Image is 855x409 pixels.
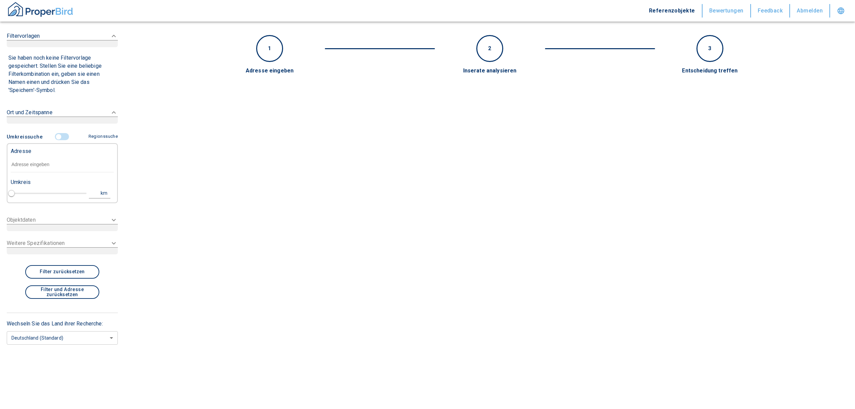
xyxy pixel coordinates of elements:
div: km [103,189,109,197]
p: Adresse [11,147,31,155]
p: Ort und Zeitspanne [7,108,53,117]
div: Adresse eingeben [187,67,352,75]
button: Regionssuche [86,131,118,143]
div: Inserate analysieren [407,67,573,75]
img: ProperBird Logo and Home Button [7,1,74,18]
button: Feedback [751,4,790,18]
div: Entscheidung treffen [627,67,793,75]
div: Filtervorlagen [7,130,118,207]
div: Weitere Spezifikationen [7,235,118,258]
button: Filter zurücksetzen [25,265,99,279]
div: Objektdaten [7,212,118,235]
p: Sie haben noch keine Filtervorlage gespeichert. Stellen Sie eine beliebige Filterkombination ein,... [8,54,116,94]
div: Ort und Zeitspanne [7,102,118,130]
p: Umkreis [11,178,31,186]
p: 2 [488,44,491,53]
button: Umkreissuche [7,130,45,143]
button: km [89,188,110,198]
input: Adresse eingeben [11,157,114,172]
button: Referenzobjekte [642,4,703,18]
div: Deutschland (Standard) [7,329,118,347]
button: Abmelden [790,4,830,18]
p: Filtervorlagen [7,32,40,40]
p: 1 [268,44,271,53]
p: Weitere Spezifikationen [7,239,65,247]
button: Bewertungen [703,4,751,18]
div: Filtervorlagen [7,25,118,54]
button: ProperBird Logo and Home Button [7,1,74,21]
p: Objektdaten [7,216,36,224]
button: Filter und Adresse zurücksetzen [25,285,99,299]
div: Filtervorlagen [7,54,118,96]
p: 3 [708,44,711,53]
p: Wechseln Sie das Land ihrer Recherche: [7,320,118,328]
